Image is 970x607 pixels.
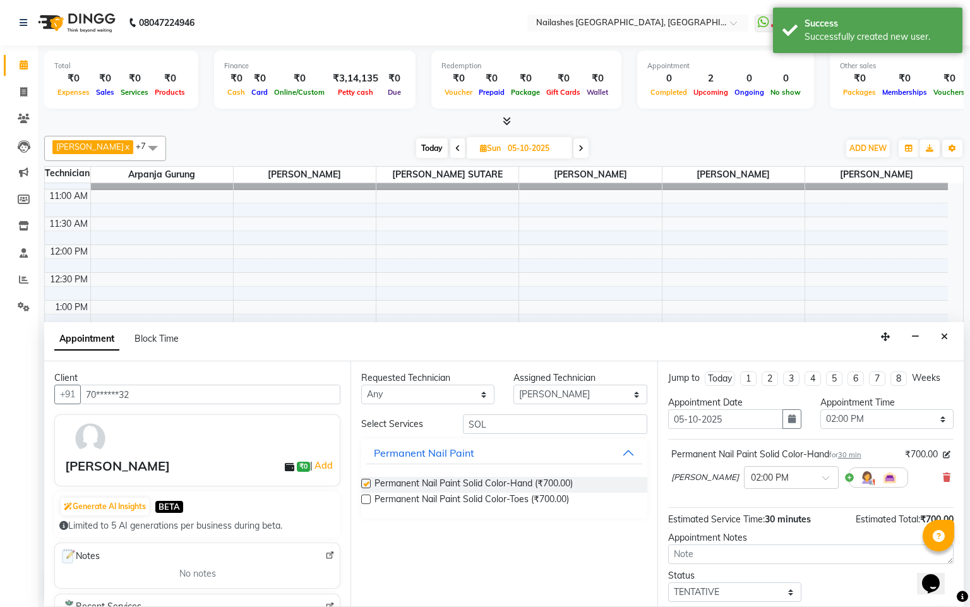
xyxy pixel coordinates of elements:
small: for [829,450,861,459]
div: ₹0 [584,71,611,86]
span: Notes [60,548,100,565]
div: 12:30 PM [47,273,90,286]
span: Cash [224,88,248,97]
li: 1 [740,371,757,386]
li: 7 [869,371,885,386]
span: No show [767,88,804,97]
div: Appointment [647,61,804,71]
span: +7 [136,141,155,151]
div: Appointment Time [820,396,954,409]
span: Services [117,88,152,97]
div: Appointment Date [668,396,801,409]
div: Limited to 5 AI generations per business during beta. [59,519,335,532]
div: Jump to [668,371,700,385]
div: ₹0 [383,71,405,86]
span: ADD NEW [849,143,887,153]
span: [PERSON_NAME] [805,167,948,183]
div: Success [805,17,953,30]
span: Packages [840,88,879,97]
div: ₹0 [93,71,117,86]
span: Petty cash [335,88,376,97]
span: [PERSON_NAME] SUTARE [376,167,518,183]
button: Permanent Nail Paint [366,442,642,464]
div: Finance [224,61,405,71]
div: Select Services [352,418,453,431]
span: Sun [477,143,504,153]
span: Block Time [135,333,179,344]
div: ₹0 [271,71,328,86]
div: ₹0 [930,71,968,86]
button: Generate AI Insights [61,498,149,515]
input: Search by Name/Mobile/Email/Code [80,385,340,404]
img: logo [32,5,119,40]
div: Appointment Notes [668,531,954,544]
a: Add [313,458,335,473]
div: ₹0 [248,71,271,86]
div: 1:00 PM [52,301,90,314]
span: Appointment [54,328,119,351]
span: [PERSON_NAME] [662,167,805,183]
span: Sales [93,88,117,97]
span: Permanent Nail Paint Solid Color-Toes (₹700.00) [374,493,569,508]
a: x [124,141,129,152]
div: ₹0 [879,71,930,86]
li: 6 [847,371,864,386]
i: Edit price [943,451,950,459]
div: Weeks [912,371,940,385]
span: Card [248,88,271,97]
span: Estimated Service Time: [668,514,765,525]
span: ₹700.00 [905,448,938,461]
div: 0 [767,71,804,86]
span: Completed [647,88,690,97]
div: Total [54,61,188,71]
div: ₹0 [54,71,93,86]
div: 11:30 AM [47,217,90,231]
div: Assigned Technician [513,371,647,385]
div: 11:00 AM [47,189,90,203]
span: Today [416,138,448,158]
span: Expenses [54,88,93,97]
span: Online/Custom [271,88,328,97]
span: [PERSON_NAME] [56,141,124,152]
span: Arpanja Gurung [91,167,233,183]
span: Products [152,88,188,97]
div: Permanent Nail Paint Solid Color-Hand [671,448,861,461]
div: ₹0 [543,71,584,86]
span: BETA [155,501,183,513]
input: 2025-10-05 [504,139,567,158]
span: Gift Cards [543,88,584,97]
iframe: chat widget [917,556,957,594]
span: No notes [179,567,216,580]
div: ₹3,14,135 [328,71,383,86]
img: avatar [72,420,109,457]
div: Requested Technician [361,371,494,385]
div: 2 [690,71,731,86]
span: Due [385,88,404,97]
span: Package [508,88,543,97]
button: +91 [54,385,81,404]
li: 8 [890,371,907,386]
div: Status [668,569,801,582]
span: Upcoming [690,88,731,97]
span: Memberships [879,88,930,97]
div: Permanent Nail Paint [374,445,474,460]
div: ₹0 [840,71,879,86]
span: ₹700.00 [920,514,954,525]
span: Prepaid [476,88,508,97]
div: ₹0 [441,71,476,86]
div: ₹0 [508,71,543,86]
div: ₹0 [152,71,188,86]
button: Close [935,327,954,347]
span: [PERSON_NAME] [671,471,739,484]
img: Hairdresser.png [859,470,875,485]
input: Search by service name [463,414,647,434]
li: 4 [805,371,821,386]
span: Estimated Total: [856,514,920,525]
span: 30 minutes [765,514,811,525]
span: 30 min [838,450,861,459]
span: Permanent Nail Paint Solid Color-Hand (₹700.00) [374,477,573,493]
li: 5 [826,371,842,386]
div: Technician [45,167,90,180]
img: Interior.png [882,470,897,485]
div: 12:00 PM [47,245,90,258]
